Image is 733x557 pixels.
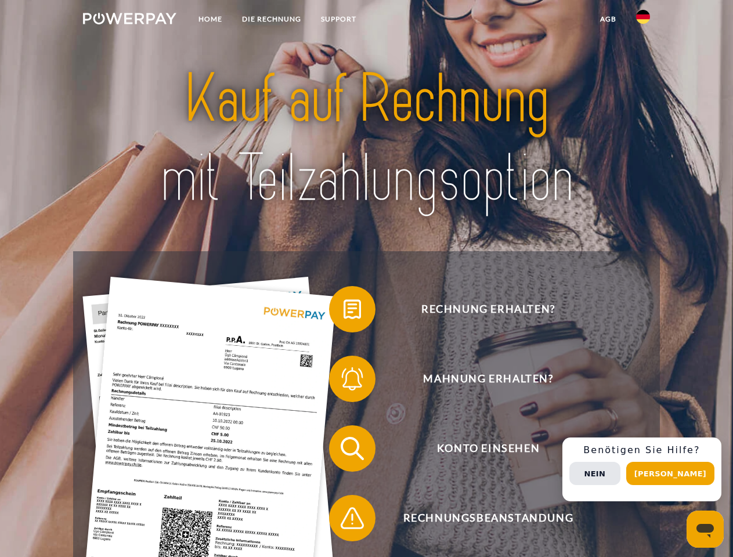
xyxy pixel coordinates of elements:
img: logo-powerpay-white.svg [83,13,176,24]
span: Mahnung erhalten? [346,356,630,402]
span: Rechnung erhalten? [346,286,630,332]
img: qb_warning.svg [338,504,367,533]
button: [PERSON_NAME] [626,462,714,485]
button: Nein [569,462,620,485]
img: qb_bill.svg [338,295,367,324]
iframe: Schaltfläche zum Öffnen des Messaging-Fensters [687,511,724,548]
a: agb [590,9,626,30]
span: Rechnungsbeanstandung [346,495,630,541]
img: qb_search.svg [338,434,367,463]
div: Schnellhilfe [562,437,721,501]
img: title-powerpay_de.svg [111,56,622,222]
img: de [636,10,650,24]
h3: Benötigen Sie Hilfe? [569,444,714,456]
button: Konto einsehen [329,425,631,472]
img: qb_bell.svg [338,364,367,393]
span: Konto einsehen [346,425,630,472]
button: Mahnung erhalten? [329,356,631,402]
a: Home [189,9,232,30]
a: SUPPORT [311,9,366,30]
button: Rechnung erhalten? [329,286,631,332]
button: Rechnungsbeanstandung [329,495,631,541]
a: DIE RECHNUNG [232,9,311,30]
